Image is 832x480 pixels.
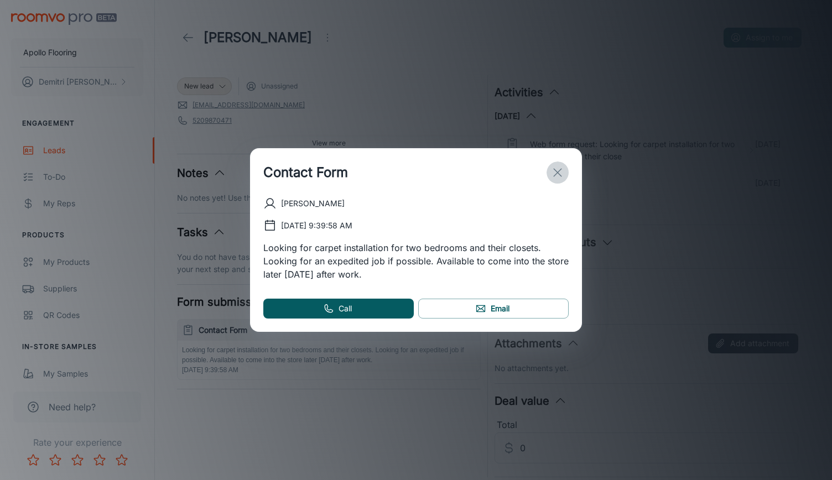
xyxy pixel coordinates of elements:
p: [DATE] 9:39:58 AM [281,220,352,232]
a: Call [263,299,414,319]
a: Email [418,299,569,319]
p: [PERSON_NAME] [281,197,345,210]
button: exit [547,161,569,184]
p: Looking for carpet installation for two bedrooms and their closets. Looking for an expedited job ... [263,241,569,281]
h1: Contact Form [263,163,348,182]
